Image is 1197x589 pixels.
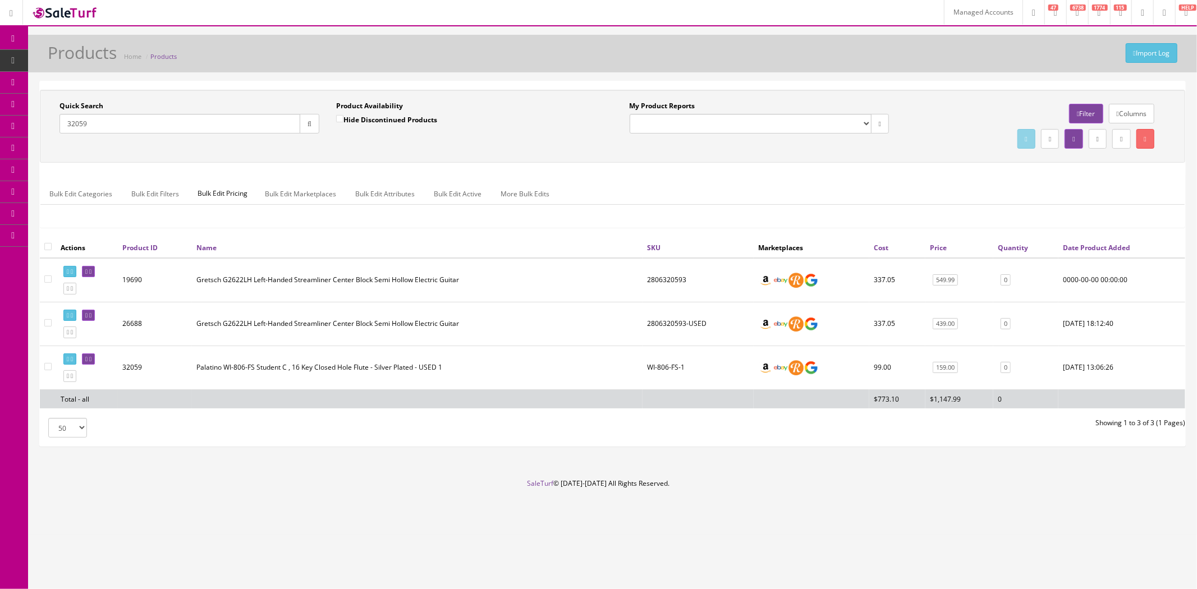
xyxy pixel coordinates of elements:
[1126,43,1177,63] a: Import Log
[933,318,958,330] a: 439.00
[56,237,118,257] th: Actions
[122,183,188,205] a: Bulk Edit Filters
[1070,4,1086,11] span: 6738
[1092,4,1108,11] span: 1774
[196,243,217,252] a: Name
[773,316,788,332] img: ebay
[528,478,554,488] a: SaleTurf
[189,183,256,204] span: Bulk Edit Pricing
[1063,243,1130,252] a: Date Product Added
[59,101,103,111] label: Quick Search
[869,302,925,346] td: 337.05
[59,114,300,134] input: Search
[869,389,925,408] td: $773.10
[1001,362,1011,374] a: 0
[118,302,192,346] td: 26688
[788,273,804,288] img: reverb
[925,389,993,408] td: $1,147.99
[758,360,773,375] img: amazon
[930,243,947,252] a: Price
[336,115,343,122] input: Hide Discontinued Products
[31,5,99,20] img: SaleTurf
[336,114,437,125] label: Hide Discontinued Products
[1058,258,1185,302] td: 0000-00-00 00:00:00
[643,258,754,302] td: 2806320593
[804,316,819,332] img: google_shopping
[1109,104,1154,123] a: Columns
[56,389,118,408] td: Total - all
[993,389,1058,408] td: 0
[118,346,192,389] td: 32059
[346,183,424,205] a: Bulk Edit Attributes
[998,243,1028,252] a: Quantity
[124,52,141,61] a: Home
[1069,104,1103,123] a: Filter
[192,302,643,346] td: Gretsch G2622LH Left-Handed Streamliner Center Block Semi Hollow Electric Guitar
[48,43,117,62] h1: Products
[1001,318,1011,330] a: 0
[1001,274,1011,286] a: 0
[492,183,558,205] a: More Bulk Edits
[874,243,888,252] a: Cost
[192,258,643,302] td: Gretsch G2622LH Left-Handed Streamliner Center Block Semi Hollow Electric Guitar
[788,316,804,332] img: reverb
[754,237,869,257] th: Marketplaces
[647,243,661,252] a: SKU
[630,101,695,111] label: My Product Reports
[933,274,958,286] a: 549.99
[804,273,819,288] img: google_shopping
[336,101,403,111] label: Product Availability
[1114,4,1127,11] span: 115
[118,258,192,302] td: 19690
[773,273,788,288] img: ebay
[122,243,158,252] a: Product ID
[1179,4,1196,11] span: HELP
[40,183,121,205] a: Bulk Edit Categories
[1058,302,1185,346] td: 2021-04-05 18:12:40
[758,316,773,332] img: amazon
[150,52,177,61] a: Products
[613,418,1194,428] div: Showing 1 to 3 of 3 (1 Pages)
[425,183,490,205] a: Bulk Edit Active
[773,360,788,375] img: ebay
[758,273,773,288] img: amazon
[804,360,819,375] img: google_shopping
[933,362,958,374] a: 159.00
[192,346,643,389] td: Palatino WI-806-FS Student C , 16 Key Closed Hole Flute - Silver Plated - USED 1
[869,258,925,302] td: 337.05
[643,346,754,389] td: WI-806-FS-1
[1048,4,1058,11] span: 47
[1058,346,1185,389] td: 2022-10-24 13:06:26
[788,360,804,375] img: reverb
[256,183,345,205] a: Bulk Edit Marketplaces
[643,302,754,346] td: 2806320593-USED
[869,346,925,389] td: 99.00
